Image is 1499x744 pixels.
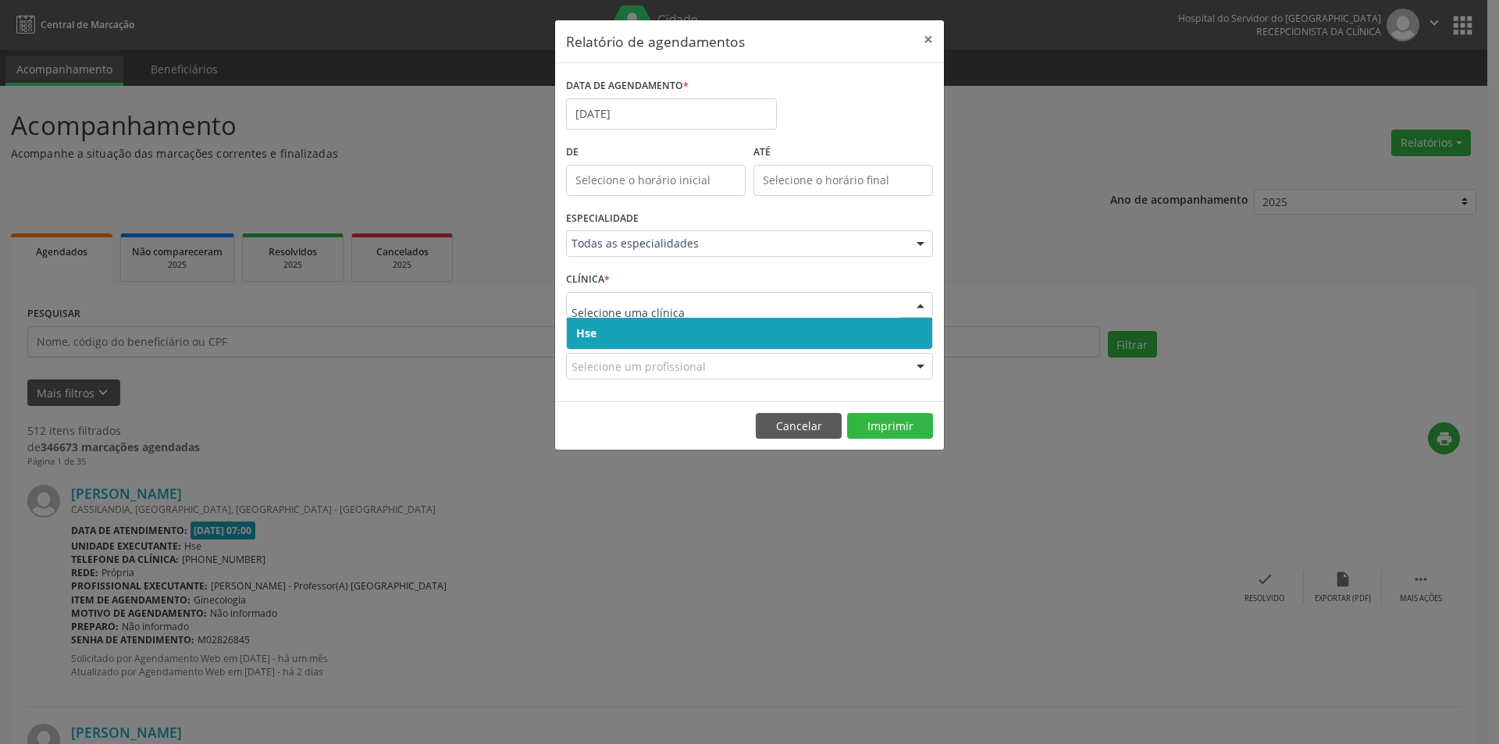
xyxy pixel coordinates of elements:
[566,165,746,196] input: Selecione o horário inicial
[566,268,610,292] label: CLÍNICA
[571,236,901,251] span: Todas as especialidades
[753,141,933,165] label: ATÉ
[576,326,596,340] span: Hse
[566,74,689,98] label: DATA DE AGENDAMENTO
[566,207,639,231] label: ESPECIALIDADE
[566,98,777,130] input: Selecione uma data ou intervalo
[571,297,901,329] input: Selecione uma clínica
[756,413,842,440] button: Cancelar
[913,20,944,59] button: Close
[566,141,746,165] label: De
[566,31,745,52] h5: Relatório de agendamentos
[753,165,933,196] input: Selecione o horário final
[847,413,933,440] button: Imprimir
[571,358,706,375] span: Selecione um profissional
